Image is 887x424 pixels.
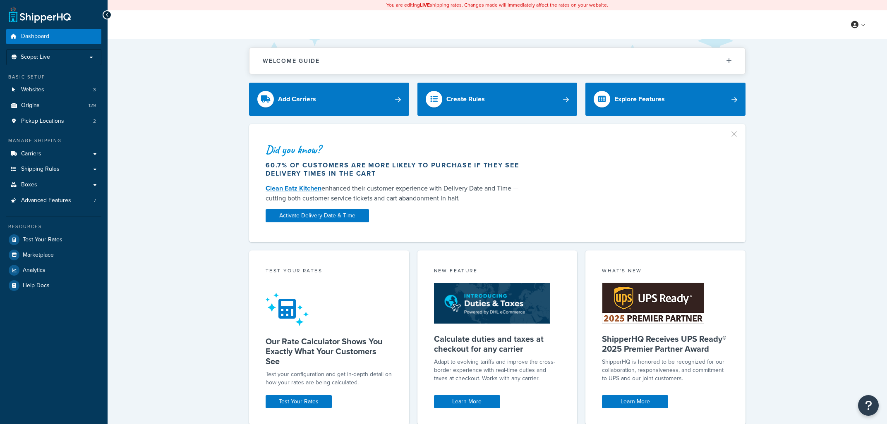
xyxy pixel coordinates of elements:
[93,197,96,204] span: 7
[6,82,101,98] a: Websites3
[6,114,101,129] a: Pickup Locations2
[89,102,96,109] span: 129
[21,54,50,61] span: Scope: Live
[23,252,54,259] span: Marketplace
[266,336,393,366] h5: Our Rate Calculator Shows You Exactly What Your Customers See
[266,370,393,387] div: Test your configuration and get in-depth detail on how your rates are being calculated.
[266,209,369,222] a: Activate Delivery Date & Time
[6,98,101,113] a: Origins129
[266,267,393,276] div: Test your rates
[6,278,101,293] a: Help Docs
[6,29,101,44] a: Dashboard
[6,248,101,262] a: Marketplace
[263,58,320,64] h2: Welcome Guide
[6,74,101,81] div: Basic Setup
[6,114,101,129] li: Pickup Locations
[21,102,40,109] span: Origins
[278,93,316,105] div: Add Carriers
[21,86,44,93] span: Websites
[858,395,879,416] button: Open Resource Center
[6,263,101,278] a: Analytics
[249,83,409,116] a: Add Carriers
[602,395,668,408] a: Learn More
[23,267,46,274] span: Analytics
[434,267,561,276] div: New Feature
[434,358,561,383] p: Adapt to evolving tariffs and improve the cross-border experience with real-time duties and taxes...
[602,358,729,383] p: ShipperHQ is honored to be recognized for our collaboration, responsiveness, and commitment to UP...
[6,98,101,113] li: Origins
[23,236,62,243] span: Test Your Rates
[266,144,527,155] div: Did you know?
[602,334,729,354] h5: ShipperHQ Receives UPS Ready® 2025 Premier Partner Award
[23,282,50,289] span: Help Docs
[614,93,665,105] div: Explore Features
[6,82,101,98] li: Websites
[21,150,41,157] span: Carriers
[249,48,745,74] button: Welcome Guide
[21,33,49,40] span: Dashboard
[266,161,527,178] div: 60.7% of customers are more likely to purchase if they see delivery times in the cart
[21,197,71,204] span: Advanced Features
[602,267,729,276] div: What's New
[21,118,64,125] span: Pickup Locations
[6,146,101,162] a: Carriers
[21,181,37,188] span: Boxes
[6,177,101,193] a: Boxes
[6,223,101,230] div: Resources
[266,183,321,193] a: Clean Eatz Kitchen
[446,93,485,105] div: Create Rules
[6,137,101,144] div: Manage Shipping
[420,1,430,9] b: LIVE
[6,162,101,177] a: Shipping Rules
[6,193,101,208] li: Advanced Features
[266,183,527,203] div: enhanced their customer experience with Delivery Date and Time — cutting both customer service ti...
[6,193,101,208] a: Advanced Features7
[6,232,101,247] a: Test Your Rates
[434,334,561,354] h5: Calculate duties and taxes at checkout for any carrier
[93,86,96,93] span: 3
[93,118,96,125] span: 2
[266,395,332,408] a: Test Your Rates
[434,395,500,408] a: Learn More
[21,166,60,173] span: Shipping Rules
[585,83,746,116] a: Explore Features
[417,83,578,116] a: Create Rules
